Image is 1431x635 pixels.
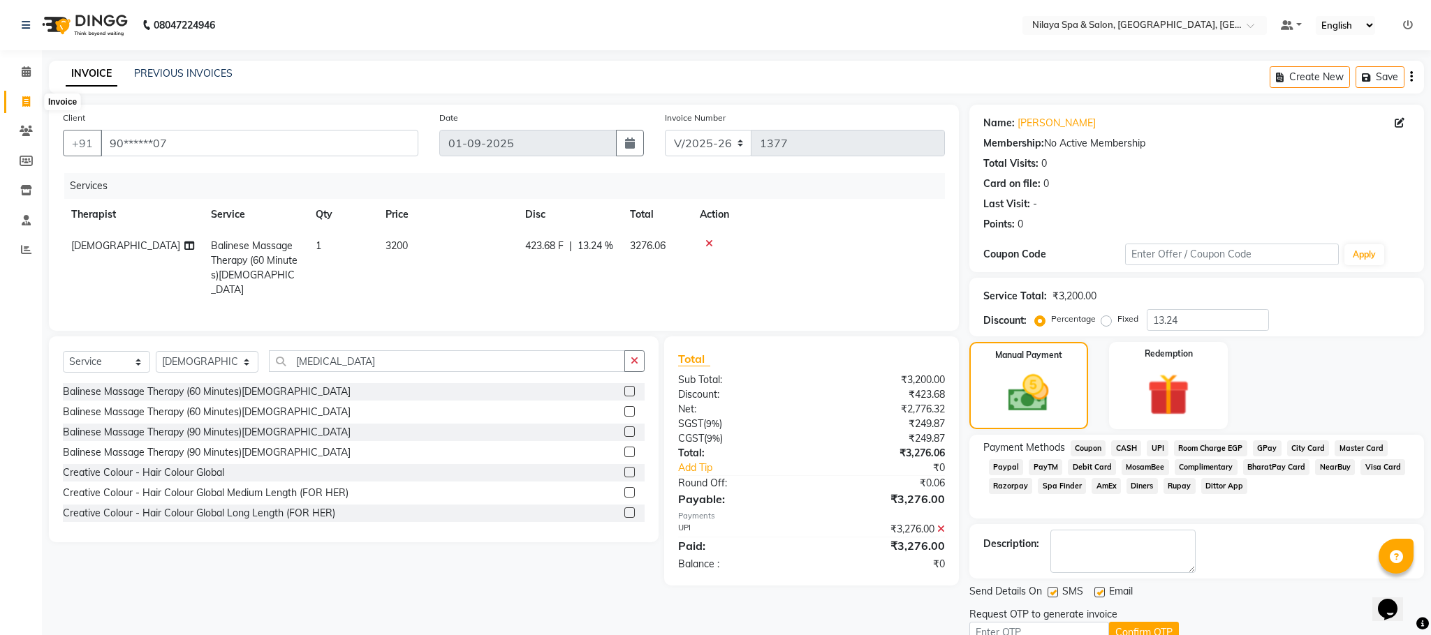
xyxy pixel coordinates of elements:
[1062,584,1083,602] span: SMS
[1125,244,1339,265] input: Enter Offer / Coupon Code
[983,177,1041,191] div: Card on file:
[668,476,812,491] div: Round Off:
[835,461,955,475] div: ₹0
[630,239,666,252] span: 3276.06
[812,373,955,387] div: ₹3,200.00
[983,289,1047,304] div: Service Total:
[983,313,1027,328] div: Discount:
[63,199,203,230] th: Therapist
[995,349,1062,361] label: Manual Payment
[1092,478,1121,494] span: AmEx
[995,370,1062,417] img: _cash.svg
[1372,579,1417,621] iframe: chat widget
[1043,177,1049,191] div: 0
[812,522,955,537] div: ₹3,276.00
[668,373,812,387] div: Sub Total:
[668,461,835,475] a: Add Tip
[812,557,955,571] div: ₹0
[1029,459,1062,475] span: PayTM
[1018,217,1023,232] div: 0
[578,239,613,253] span: 13.24 %
[678,510,944,522] div: Payments
[668,417,812,431] div: ( )
[668,537,812,554] div: Paid:
[211,239,298,296] span: Balinese Massage Therapy (60 Minutes)[DEMOGRAPHIC_DATA]
[622,199,691,230] th: Total
[517,199,622,230] th: Disc
[1051,313,1096,325] label: Percentage
[1127,478,1158,494] span: Diners
[969,584,1042,602] span: Send Details On
[134,67,233,80] a: PREVIOUS INVOICES
[678,417,703,430] span: SGST
[1356,66,1404,88] button: Save
[1175,459,1238,475] span: Complimentary
[377,199,517,230] th: Price
[1041,156,1047,171] div: 0
[64,173,955,199] div: Services
[989,459,1024,475] span: Paypal
[1147,440,1168,456] span: UPI
[707,433,720,444] span: 9%
[269,350,625,372] input: Search or Scan
[812,491,955,507] div: ₹3,276.00
[969,607,1117,622] div: Request OTP to generate invoice
[668,387,812,402] div: Discount:
[1360,459,1405,475] span: Visa Card
[812,431,955,446] div: ₹249.87
[983,440,1065,455] span: Payment Methods
[386,239,408,252] span: 3200
[1174,440,1247,456] span: Room Charge EGP
[812,446,955,461] div: ₹3,276.06
[1164,478,1196,494] span: Rupay
[668,557,812,571] div: Balance :
[668,491,812,507] div: Payable:
[1117,313,1138,325] label: Fixed
[1018,116,1096,130] a: [PERSON_NAME]
[983,247,1126,262] div: Coupon Code
[154,6,215,45] b: 08047224946
[63,445,351,460] div: Balinese Massage Therapy (90 Minutes)[DEMOGRAPHIC_DATA]
[1253,440,1282,456] span: GPay
[525,239,564,253] span: 423.68 F
[569,239,572,253] span: |
[63,112,85,124] label: Client
[706,418,719,429] span: 9%
[63,486,348,500] div: Creative Colour - Hair Colour Global Medium Length (FOR HER)
[63,506,335,521] div: Creative Colour - Hair Colour Global Long Length (FOR HER)
[1315,459,1355,475] span: NearBuy
[1033,197,1037,211] div: -
[668,402,812,417] div: Net:
[812,476,955,491] div: ₹0.06
[439,112,458,124] label: Date
[316,239,321,252] span: 1
[63,405,351,419] div: Balinese Massage Therapy (60 Minutes)[DEMOGRAPHIC_DATA]
[1270,66,1350,88] button: Create New
[1134,368,1203,421] img: _gift.svg
[668,431,812,446] div: ( )
[1287,440,1330,456] span: City Card
[668,446,812,461] div: Total:
[63,384,351,399] div: Balinese Massage Therapy (60 Minutes)[DEMOGRAPHIC_DATA]
[812,537,955,554] div: ₹3,276.00
[203,199,307,230] th: Service
[1201,478,1248,494] span: Dittor App
[45,94,80,110] div: Invoice
[66,61,117,87] a: INVOICE
[665,112,726,124] label: Invoice Number
[983,136,1044,151] div: Membership:
[63,130,102,156] button: +91
[983,197,1030,211] div: Last Visit:
[36,6,131,45] img: logo
[1109,584,1133,602] span: Email
[63,465,224,480] div: Creative Colour - Hair Colour Global
[1071,440,1106,456] span: Coupon
[691,199,945,230] th: Action
[1038,478,1086,494] span: Spa Finder
[1344,244,1384,265] button: Apply
[983,217,1015,232] div: Points:
[983,156,1039,171] div: Total Visits:
[1145,348,1193,360] label: Redemption
[812,402,955,417] div: ₹2,776.32
[1243,459,1310,475] span: BharatPay Card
